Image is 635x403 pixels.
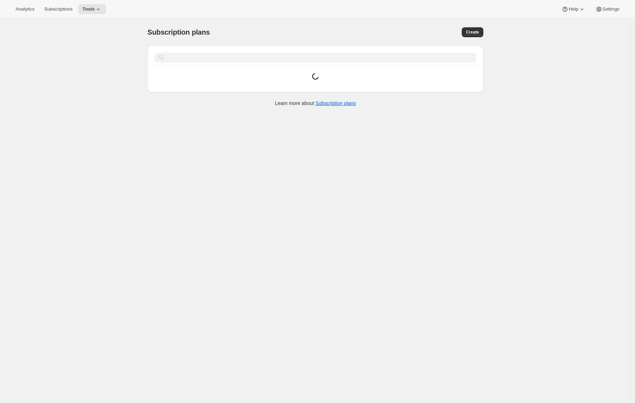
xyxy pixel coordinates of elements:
span: Subscription plans [147,28,210,36]
button: Help [557,4,589,14]
span: Tools [82,6,95,12]
button: Settings [591,4,624,14]
a: Subscription plans [315,100,356,106]
button: Analytics [11,4,39,14]
p: Learn more about [275,100,356,107]
span: Subscriptions [44,6,72,12]
span: Help [569,6,578,12]
button: Create [462,27,483,37]
span: Settings [602,6,619,12]
span: Create [466,29,479,35]
button: Tools [78,4,106,14]
button: Subscriptions [40,4,77,14]
span: Analytics [16,6,34,12]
